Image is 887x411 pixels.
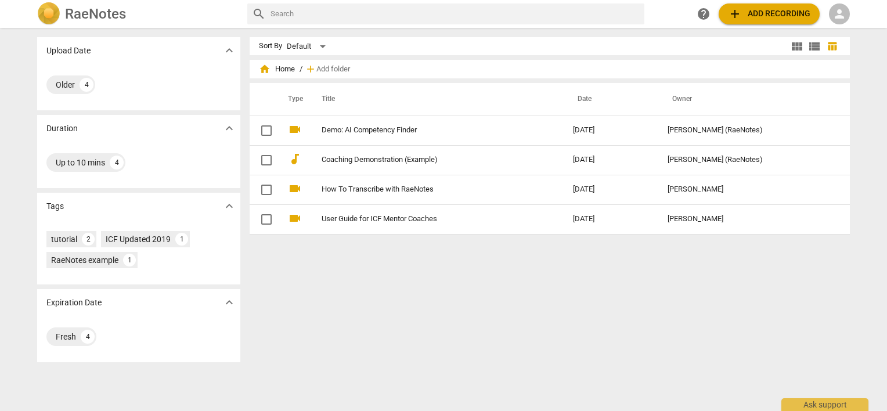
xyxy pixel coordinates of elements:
th: Date [564,83,659,116]
td: [DATE] [564,145,659,175]
div: Ask support [781,398,868,411]
span: videocam [288,122,302,136]
div: [PERSON_NAME] [668,185,828,194]
span: expand_more [222,121,236,135]
span: videocam [288,182,302,196]
div: 4 [80,78,93,92]
span: Add recording [728,7,810,21]
div: Older [56,79,75,91]
span: table_chart [827,41,838,52]
p: Duration [46,122,78,135]
span: videocam [288,211,302,225]
div: Up to 10 mins [56,157,105,168]
button: Table view [823,38,841,55]
p: Tags [46,200,64,212]
div: [PERSON_NAME] (RaeNotes) [668,126,828,135]
span: expand_more [222,44,236,57]
a: Coaching Demonstration (Example) [322,156,531,164]
span: expand_more [222,295,236,309]
input: Search [271,5,640,23]
button: Show more [221,42,238,59]
button: Show more [221,197,238,215]
td: [DATE] [564,116,659,145]
div: 1 [175,233,188,246]
span: add [305,63,316,75]
div: Fresh [56,331,76,342]
th: Title [308,83,564,116]
div: 1 [123,254,136,266]
span: / [300,65,302,74]
span: Home [259,63,295,75]
div: [PERSON_NAME] [668,215,828,223]
th: Owner [658,83,838,116]
span: help [697,7,711,21]
td: [DATE] [564,175,659,204]
div: ICF Updated 2019 [106,233,171,245]
button: Upload [719,3,820,24]
div: tutorial [51,233,77,245]
button: Show more [221,294,238,311]
a: Help [693,3,714,24]
a: Demo: AI Competency Finder [322,126,531,135]
p: Upload Date [46,45,91,57]
a: User Guide for ICF Mentor Coaches [322,215,531,223]
th: Type [279,83,308,116]
span: view_list [807,39,821,53]
div: [PERSON_NAME] (RaeNotes) [668,156,828,164]
button: List view [806,38,823,55]
div: Default [287,37,330,56]
button: Show more [221,120,238,137]
div: RaeNotes example [51,254,118,266]
h2: RaeNotes [65,6,126,22]
span: view_module [790,39,804,53]
div: 4 [110,156,124,170]
td: [DATE] [564,204,659,234]
div: 2 [82,233,95,246]
span: Add folder [316,65,350,74]
a: LogoRaeNotes [37,2,238,26]
button: Tile view [788,38,806,55]
div: 4 [81,330,95,344]
span: person [832,7,846,21]
span: home [259,63,271,75]
span: expand_more [222,199,236,213]
span: add [728,7,742,21]
span: search [252,7,266,21]
a: How To Transcribe with RaeNotes [322,185,531,194]
img: Logo [37,2,60,26]
span: audiotrack [288,152,302,166]
p: Expiration Date [46,297,102,309]
div: Sort By [259,42,282,51]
